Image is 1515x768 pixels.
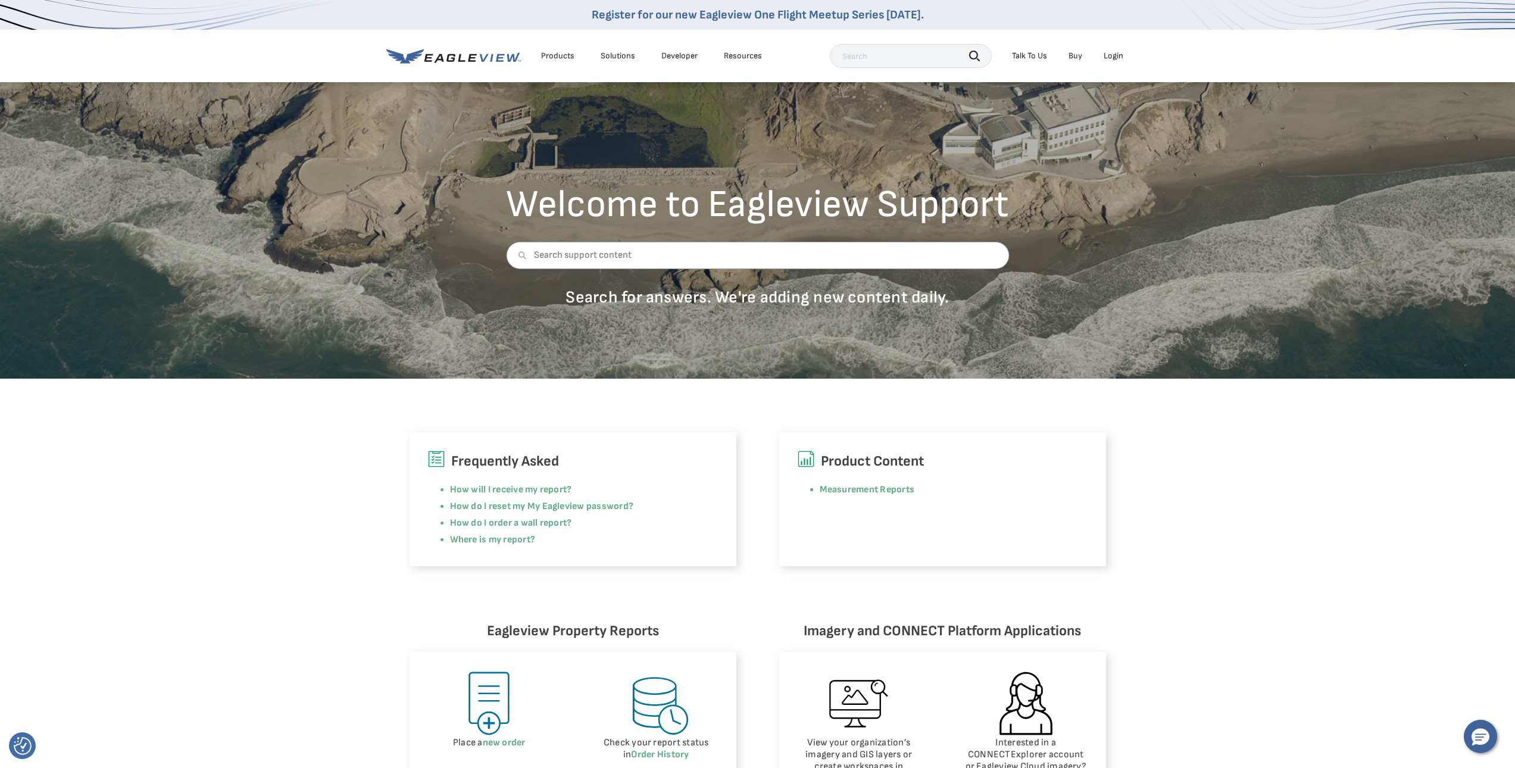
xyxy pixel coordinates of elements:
[14,737,32,755] button: Consent Preferences
[724,51,762,61] div: Resources
[506,287,1009,308] p: Search for answers. We're adding new content daily.
[601,51,635,61] div: Solutions
[14,737,32,755] img: Revisit consent button
[410,620,736,642] h6: Eagleview Property Reports
[830,44,992,68] input: Search
[820,484,915,495] a: Measurement Reports
[594,737,719,761] p: Check your report status in
[506,242,1009,269] input: Search support content
[592,8,924,22] a: Register for our new Eagleview One Flight Meetup Series [DATE].
[1464,720,1497,753] button: Hello, have a question? Let’s chat.
[779,620,1106,642] h6: Imagery and CONNECT Platform Applications
[506,186,1009,224] h2: Welcome to Eagleview Support
[1012,51,1047,61] div: Talk To Us
[1069,51,1082,61] a: Buy
[797,450,1088,473] h6: Product Content
[661,51,698,61] a: Developer
[450,534,536,545] a: Where is my report?
[1104,51,1123,61] div: Login
[450,484,572,495] a: How will I receive my report?
[541,51,574,61] div: Products
[450,501,634,512] a: How do I reset my My Eagleview password?
[427,450,719,473] h6: Frequently Asked
[450,517,572,529] a: How do I order a wall report?
[631,749,689,760] a: Order History
[483,737,526,748] a: new order
[427,737,552,749] p: Place a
